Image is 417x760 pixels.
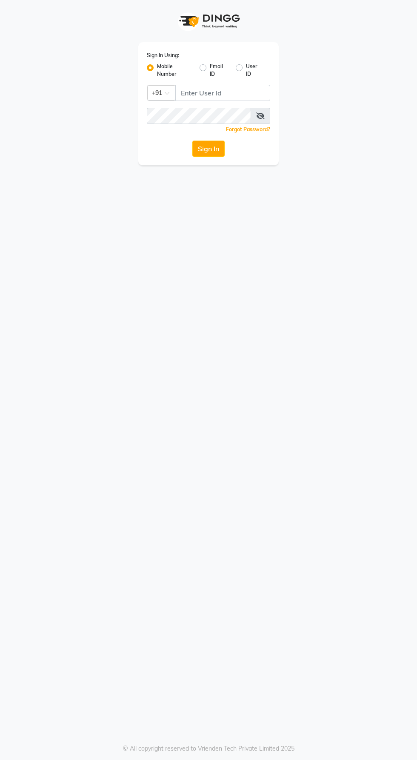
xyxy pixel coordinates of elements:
label: User ID [246,63,263,78]
a: Forgot Password? [226,126,270,132]
button: Sign In [192,141,225,157]
label: Email ID [210,63,229,78]
label: Mobile Number [157,63,193,78]
input: Username [175,85,270,101]
img: logo1.svg [174,9,243,34]
input: Username [147,108,251,124]
label: Sign In Using: [147,52,179,59]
